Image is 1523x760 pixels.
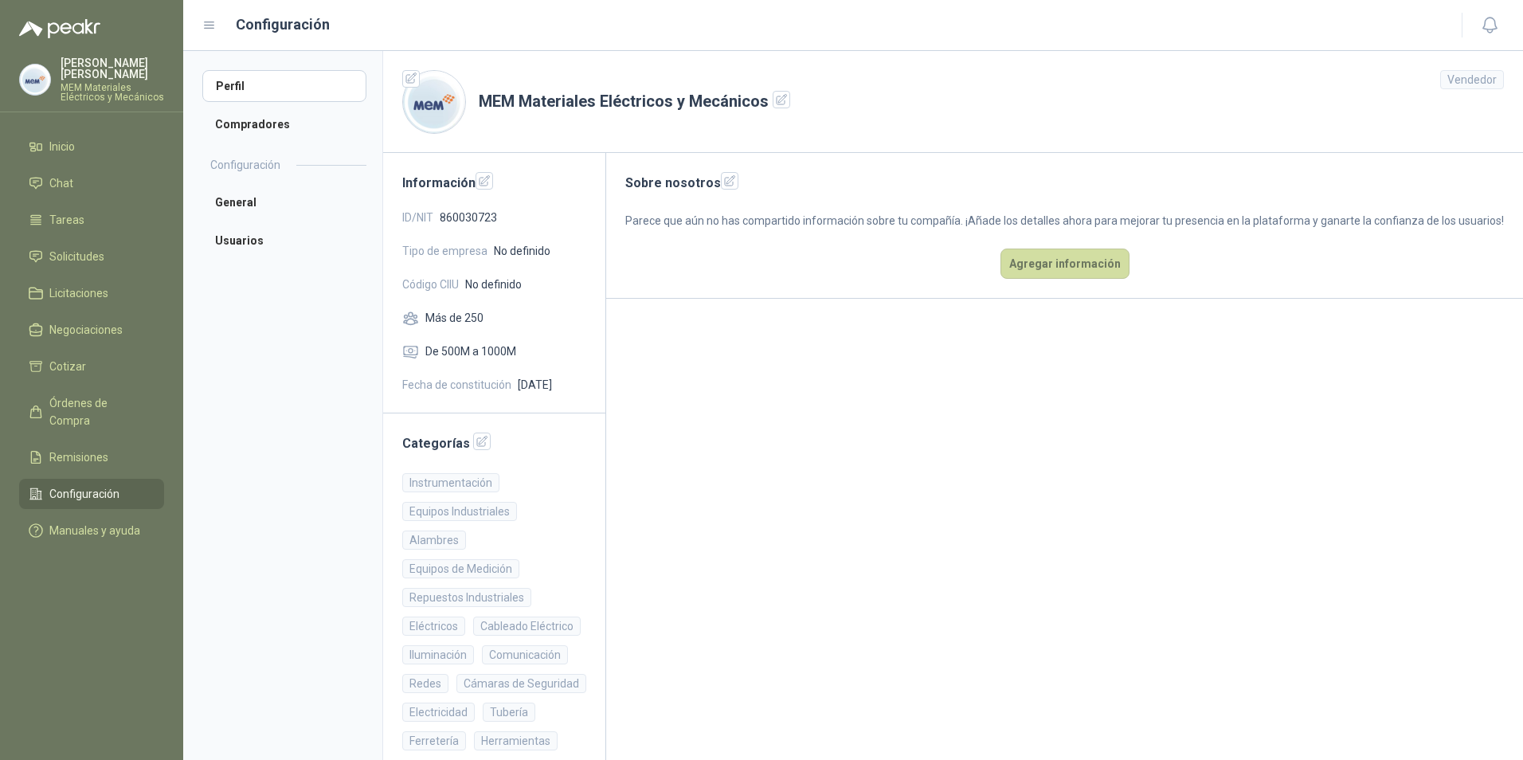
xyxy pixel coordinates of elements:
span: No definido [465,276,522,293]
div: Electricidad [402,703,475,722]
div: Eléctricos [402,617,465,636]
p: MEM Materiales Eléctricos y Mecánicos [61,83,164,102]
span: Configuración [49,485,119,503]
div: Equipos Industriales [402,502,517,521]
img: Company Logo [20,65,50,95]
h2: Sobre nosotros [625,172,1504,193]
span: ID/NIT [402,209,433,226]
span: Licitaciones [49,284,108,302]
span: Cotizar [49,358,86,375]
span: Manuales y ayuda [49,522,140,539]
span: No definido [494,242,550,260]
span: Tareas [49,211,84,229]
a: Chat [19,168,164,198]
div: Vendedor [1440,70,1504,89]
div: Redes [402,674,448,693]
div: Instrumentación [402,473,499,492]
span: Remisiones [49,449,108,466]
div: Equipos de Medición [402,559,519,578]
a: Configuración [19,479,164,509]
a: Solicitudes [19,241,164,272]
div: Cableado Eléctrico [473,617,581,636]
div: Tubería [483,703,535,722]
a: Cotizar [19,351,164,382]
a: Remisiones [19,442,164,472]
img: Logo peakr [19,19,100,38]
div: Alambres [402,531,466,550]
span: Órdenes de Compra [49,394,149,429]
span: Tipo de empresa [402,242,487,260]
a: Licitaciones [19,278,164,308]
span: Inicio [49,138,75,155]
button: Agregar información [1000,249,1130,279]
a: Órdenes de Compra [19,388,164,436]
h2: Configuración [210,156,280,174]
span: [DATE] [518,376,552,394]
a: Manuales y ayuda [19,515,164,546]
span: Código CIIU [402,276,459,293]
div: Repuestos Industriales [402,588,531,607]
div: Cámaras de Seguridad [456,674,586,693]
a: Tareas [19,205,164,235]
span: De 500M a 1000M [425,343,516,360]
a: Inicio [19,131,164,162]
span: Más de 250 [425,309,484,327]
span: Fecha de constitución [402,376,511,394]
div: Comunicación [482,645,568,664]
span: 860030723 [440,209,497,226]
h2: Información [402,172,586,193]
span: Chat [49,174,73,192]
a: Perfil [202,70,366,102]
h1: Configuración [236,14,330,36]
span: Solicitudes [49,248,104,265]
a: Negociaciones [19,315,164,345]
div: Iluminación [402,645,474,664]
p: Parece que aún no has compartido información sobre tu compañía. ¡Añade los detalles ahora para me... [625,212,1504,229]
img: Company Logo [403,71,465,133]
a: Compradores [202,108,366,140]
h1: MEM Materiales Eléctricos y Mecánicos [479,89,790,114]
p: [PERSON_NAME] [PERSON_NAME] [61,57,164,80]
h2: Categorías [402,433,586,453]
a: General [202,186,366,218]
div: Ferretería [402,731,466,750]
div: Herramientas [474,731,558,750]
span: Negociaciones [49,321,123,339]
a: Usuarios [202,225,366,257]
